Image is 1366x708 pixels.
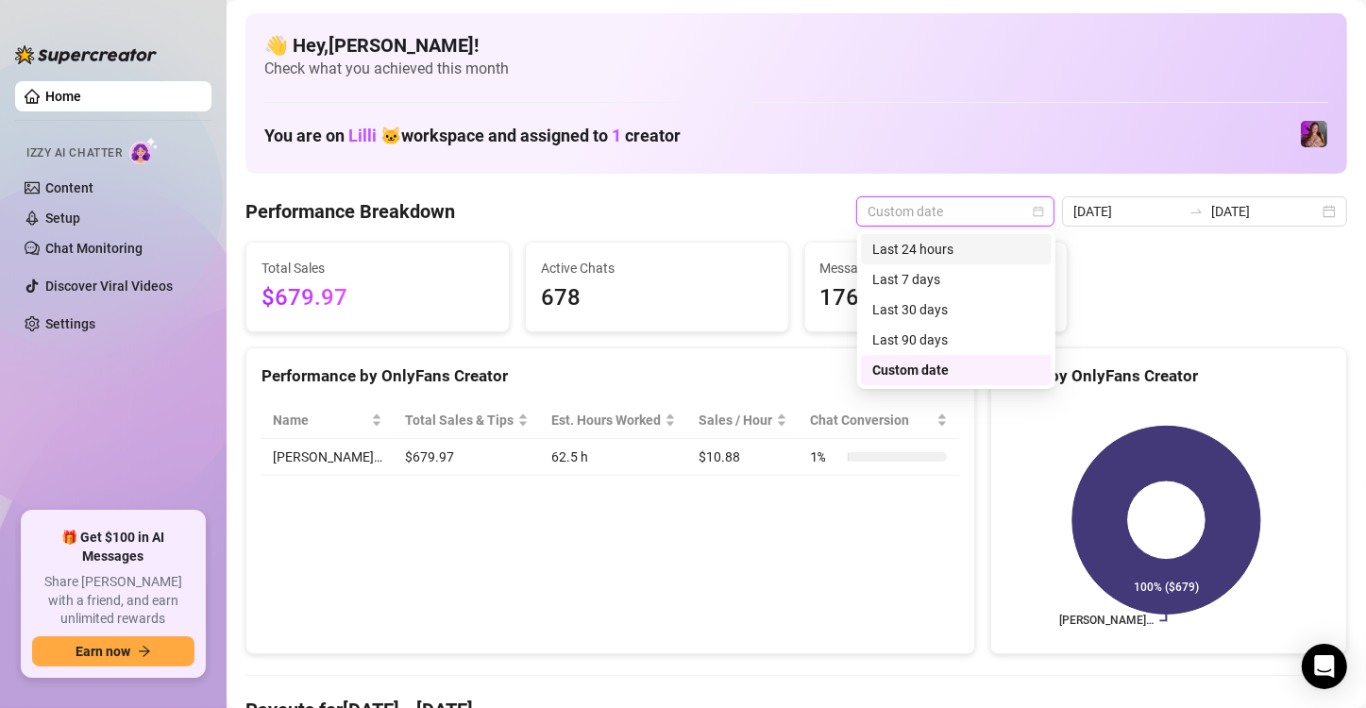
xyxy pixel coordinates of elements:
th: Sales / Hour [687,402,799,439]
span: Earn now [76,644,130,659]
td: $679.97 [394,439,540,476]
div: Performance by OnlyFans Creator [261,363,959,389]
img: allison [1301,121,1327,147]
span: Total Sales & Tips [405,410,514,430]
td: $10.88 [687,439,799,476]
span: calendar [1033,206,1044,217]
td: [PERSON_NAME]… [261,439,394,476]
span: to [1189,204,1204,219]
span: Total Sales [261,258,494,278]
div: Last 24 hours [872,239,1040,260]
span: 678 [541,280,773,316]
img: logo-BBDzfeDw.svg [15,45,157,64]
span: Chat Conversion [810,410,932,430]
div: Last 7 days [861,264,1052,295]
div: Last 90 days [872,329,1040,350]
div: Custom date [872,360,1040,380]
div: Sales by OnlyFans Creator [1006,363,1331,389]
span: Check what you achieved this month [264,59,1328,79]
span: 1 % [810,447,840,467]
input: End date [1211,201,1319,222]
span: Name [273,410,367,430]
img: AI Chatter [129,137,159,164]
input: Start date [1073,201,1181,222]
div: Custom date [861,355,1052,385]
h4: Performance Breakdown [245,198,455,225]
div: Est. Hours Worked [551,410,661,430]
span: Izzy AI Chatter [26,144,122,162]
a: Settings [45,316,95,331]
span: 🎁 Get $100 in AI Messages [32,529,194,565]
span: Share [PERSON_NAME] with a friend, and earn unlimited rewards [32,573,194,629]
h4: 👋 Hey, [PERSON_NAME] ! [264,32,1328,59]
span: arrow-right [138,645,151,658]
th: Name [261,402,394,439]
div: Last 90 days [861,325,1052,355]
a: Setup [45,211,80,226]
div: Open Intercom Messenger [1302,644,1347,689]
td: 62.5 h [540,439,687,476]
span: Sales / Hour [699,410,772,430]
div: Last 24 hours [861,234,1052,264]
span: Custom date [868,197,1043,226]
div: Last 30 days [872,299,1040,320]
a: Discover Viral Videos [45,278,173,294]
a: Content [45,180,93,195]
span: Messages Sent [820,258,1053,278]
text: [PERSON_NAME]… [1059,615,1154,628]
div: Last 7 days [872,269,1040,290]
span: 1766 [820,280,1053,316]
a: Chat Monitoring [45,241,143,256]
span: $679.97 [261,280,494,316]
th: Total Sales & Tips [394,402,540,439]
h1: You are on workspace and assigned to creator [264,126,681,146]
a: Home [45,89,81,104]
span: 1 [612,126,621,145]
button: Earn nowarrow-right [32,636,194,666]
div: Last 30 days [861,295,1052,325]
th: Chat Conversion [799,402,958,439]
span: Lilli 🐱 [348,126,401,145]
span: Active Chats [541,258,773,278]
span: swap-right [1189,204,1204,219]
